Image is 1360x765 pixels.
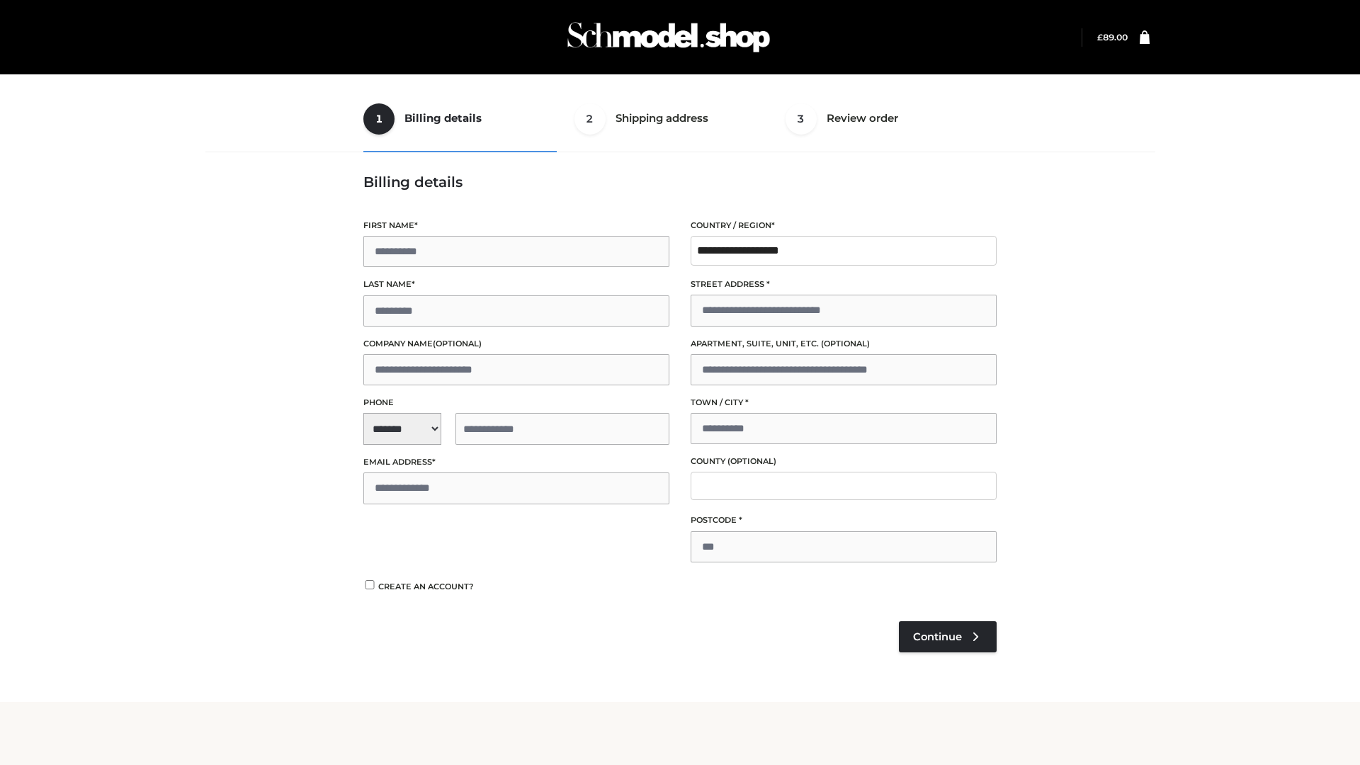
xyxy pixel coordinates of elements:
[727,456,776,466] span: (optional)
[363,174,997,191] h3: Billing details
[821,339,870,348] span: (optional)
[363,219,669,232] label: First name
[899,621,997,652] a: Continue
[691,396,997,409] label: Town / City
[691,278,997,291] label: Street address
[691,455,997,468] label: County
[363,580,376,589] input: Create an account?
[363,455,669,469] label: Email address
[1097,32,1128,42] bdi: 89.00
[378,582,474,591] span: Create an account?
[363,337,669,351] label: Company name
[433,339,482,348] span: (optional)
[1097,32,1103,42] span: £
[363,396,669,409] label: Phone
[1097,32,1128,42] a: £89.00
[913,630,962,643] span: Continue
[363,278,669,291] label: Last name
[691,337,997,351] label: Apartment, suite, unit, etc.
[562,9,775,65] img: Schmodel Admin 964
[691,514,997,527] label: Postcode
[691,219,997,232] label: Country / Region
